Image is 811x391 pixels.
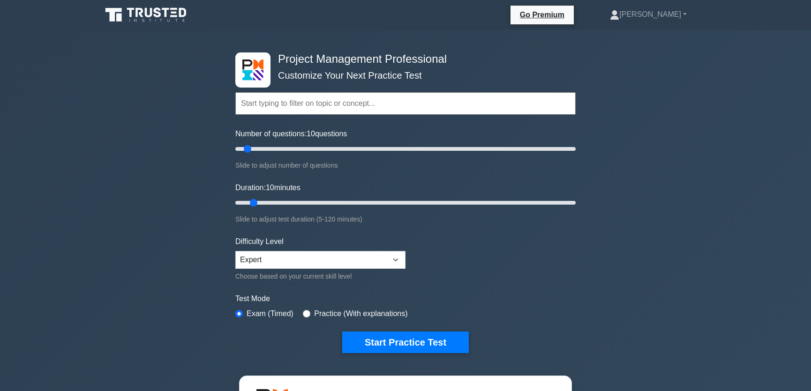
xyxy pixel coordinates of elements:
div: Slide to adjust test duration (5-120 minutes) [235,214,576,225]
label: Test Mode [235,293,576,304]
span: 10 [307,130,315,138]
button: Start Practice Test [342,332,469,353]
div: Slide to adjust number of questions [235,160,576,171]
div: Choose based on your current skill level [235,271,405,282]
label: Exam (Timed) [247,308,293,319]
span: 10 [266,184,274,192]
a: [PERSON_NAME] [587,5,709,24]
label: Number of questions: questions [235,128,347,140]
label: Difficulty Level [235,236,284,247]
input: Start typing to filter on topic or concept... [235,92,576,115]
a: Go Premium [514,9,570,21]
label: Duration: minutes [235,182,300,193]
label: Practice (With explanations) [314,308,407,319]
h4: Project Management Professional [274,52,530,66]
